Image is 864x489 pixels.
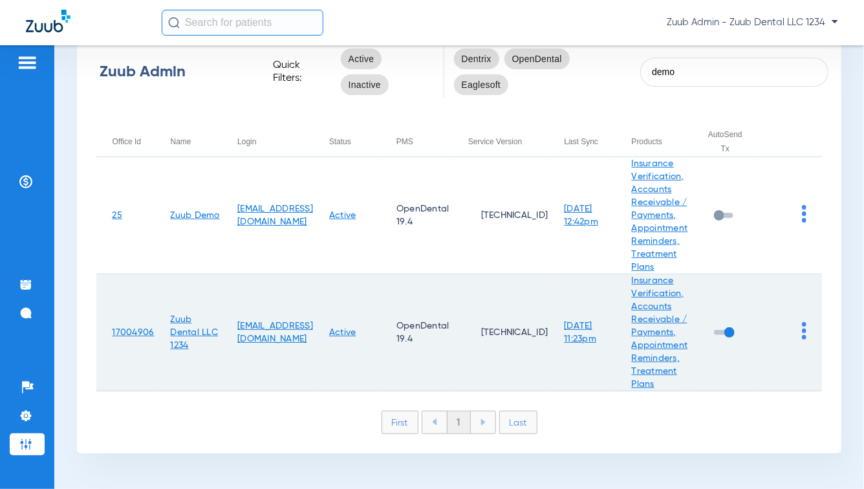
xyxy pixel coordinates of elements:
[462,52,491,65] span: Dentrix
[17,55,38,71] img: hamburger-icon
[171,135,191,149] div: Name
[237,321,313,343] a: [EMAIL_ADDRESS][DOMAIN_NAME]
[432,418,437,426] img: arrow-left-blue.svg
[113,135,155,149] div: Office Id
[396,135,413,149] div: PMS
[632,159,688,272] a: Insurance Verification, Accounts Receivable / Payments, Appointment Reminders, Treatment Plans
[802,322,806,340] img: group-dot-blue.svg
[382,411,418,434] li: First
[329,135,351,149] div: Status
[632,135,688,149] div: Products
[171,135,222,149] div: Name
[380,274,452,391] td: OpenDental 19.4
[273,59,331,85] span: Quick Filters:
[454,46,627,98] mat-chip-listbox: pms-filters
[349,78,381,91] span: Inactive
[564,135,598,149] div: Last Sync
[452,157,548,274] td: [TECHNICAL_ID]
[349,52,374,65] span: Active
[237,204,313,226] a: [EMAIL_ADDRESS][DOMAIN_NAME]
[329,328,356,337] a: Active
[564,135,615,149] div: Last Sync
[704,127,758,156] div: AutoSend Tx
[168,17,180,28] img: Search Icon
[512,52,562,65] span: OpenDental
[100,65,250,78] div: Zuub Admin
[802,205,806,223] img: group-dot-blue.svg
[468,135,522,149] div: Service Version
[329,211,356,220] a: Active
[113,135,141,149] div: Office Id
[162,10,323,36] input: Search for patients
[396,135,452,149] div: PMS
[468,135,548,149] div: Service Version
[452,274,548,391] td: [TECHNICAL_ID]
[380,157,452,274] td: OpenDental 19.4
[632,276,688,389] a: Insurance Verification, Accounts Receivable / Payments, Appointment Reminders, Treatment Plans
[329,135,380,149] div: Status
[704,127,746,156] div: AutoSend Tx
[113,211,123,220] a: 25
[237,135,256,149] div: Login
[113,328,155,337] a: 17004906
[447,411,471,433] li: 1
[481,419,486,426] img: arrow-right-blue.svg
[462,78,501,91] span: Eaglesoft
[564,204,598,226] a: [DATE] 12:42pm
[237,135,313,149] div: Login
[640,58,828,87] input: SEARCH office ID, email, name
[26,10,70,32] img: Zuub Logo
[341,46,434,98] mat-chip-listbox: status-filters
[171,211,220,220] a: Zuub Demo
[171,315,219,350] a: Zuub Dental LLC 1234
[632,135,662,149] div: Products
[564,321,596,343] a: [DATE] 11:23pm
[667,16,838,29] span: Zuub Admin - Zuub Dental LLC 1234
[499,411,537,434] li: Last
